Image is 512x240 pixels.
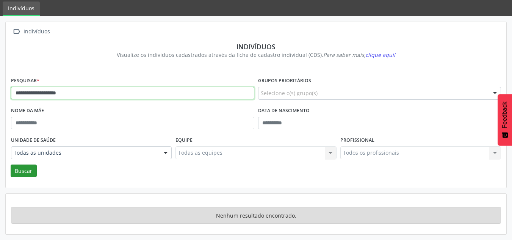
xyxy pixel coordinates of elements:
[16,51,496,59] div: Visualize os indivíduos cadastrados através da ficha de cadastro individual (CDS).
[258,75,311,87] label: Grupos prioritários
[175,135,193,146] label: Equipe
[261,89,318,97] span: Selecione o(s) grupo(s)
[11,165,37,177] button: Buscar
[501,102,508,128] span: Feedback
[340,135,374,146] label: Profissional
[16,42,496,51] div: Indivíduos
[3,2,40,16] a: Indivíduos
[11,135,56,146] label: Unidade de saúde
[258,105,310,117] label: Data de nascimento
[498,94,512,146] button: Feedback - Mostrar pesquisa
[22,26,51,37] div: Indivíduos
[11,75,39,87] label: Pesquisar
[14,149,156,157] span: Todas as unidades
[365,51,395,58] span: clique aqui!
[323,51,395,58] i: Para saber mais,
[11,207,501,224] div: Nenhum resultado encontrado.
[11,26,51,37] a:  Indivíduos
[11,105,44,117] label: Nome da mãe
[11,26,22,37] i: 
